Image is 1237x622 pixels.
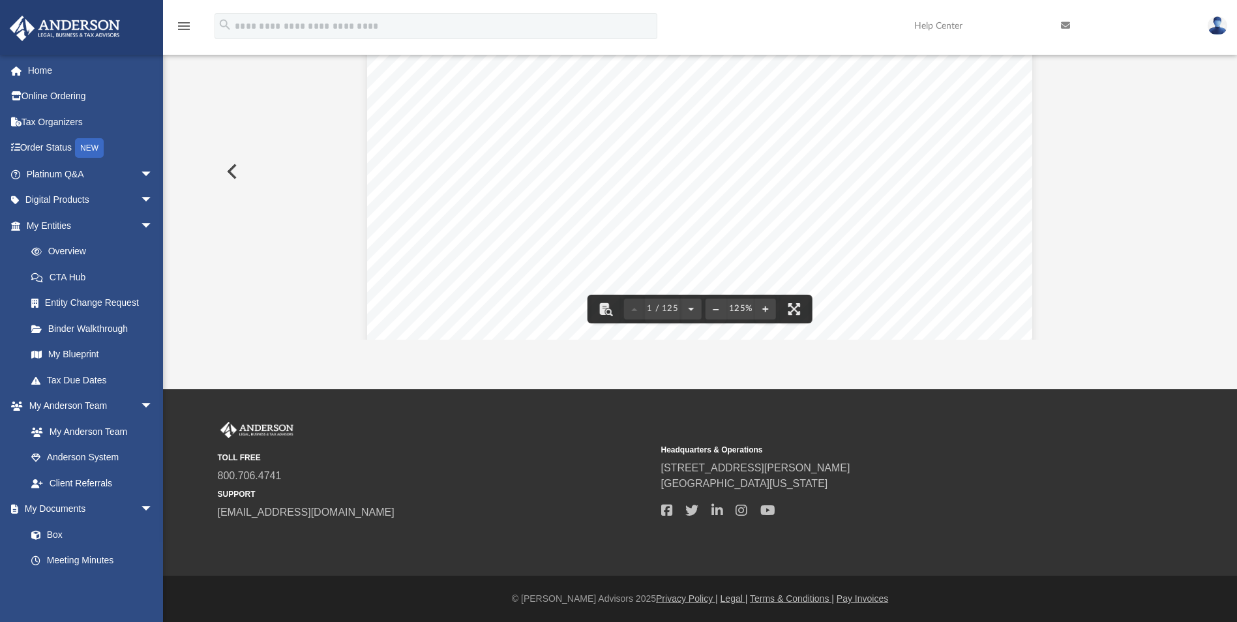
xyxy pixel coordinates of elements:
[9,109,173,135] a: Tax Organizers
[9,161,173,187] a: Platinum Q&Aarrow_drop_down
[18,316,173,342] a: Binder Walkthrough
[721,593,748,604] a: Legal |
[706,295,726,323] button: Zoom out
[140,161,166,188] span: arrow_drop_down
[18,342,166,368] a: My Blueprint
[6,16,124,41] img: Anderson Advisors Platinum Portal
[9,57,173,83] a: Home
[531,106,556,117] span: LAW
[726,304,755,313] div: Current zoom level
[462,132,487,143] span: LAS
[218,452,652,464] small: TOLL FREE
[140,496,166,523] span: arrow_drop_down
[750,593,834,604] a: Terms & Conditions |
[18,573,160,599] a: Forms Library
[462,106,571,117] span: [PERSON_NAME]
[9,187,173,213] a: Digital Productsarrow_drop_down
[218,18,232,32] i: search
[18,522,160,548] a: Box
[645,304,681,313] span: 1 / 125
[18,419,160,445] a: My Anderson Team
[577,132,619,143] span: 89121
[561,106,612,117] span: GROUP,
[500,119,610,130] span: [PERSON_NAME]
[140,187,166,214] span: arrow_drop_down
[661,462,850,473] a: [STREET_ADDRESS][PERSON_NAME]
[75,138,104,158] div: NEW
[615,106,649,117] span: PLLC
[18,290,173,316] a: Entity Change Request
[216,3,1183,339] div: Document Viewer
[661,444,1095,456] small: Headquarters & Operations
[140,213,166,239] span: arrow_drop_down
[218,488,652,500] small: SUPPORT
[656,593,718,604] a: Privacy Policy |
[18,548,166,574] a: Meeting Minutes
[18,470,166,496] a: Client Referrals
[9,393,166,419] a: My Anderson Teamarrow_drop_down
[176,25,192,34] a: menu
[18,445,166,471] a: Anderson System
[176,18,192,34] i: menu
[9,83,173,110] a: Online Ordering
[1208,16,1227,35] img: User Pic
[18,264,173,290] a: CTA Hub
[645,295,681,323] button: 1 / 125
[591,295,620,323] button: Toggle findbar
[492,132,543,143] span: VEGAS,
[9,213,173,239] a: My Entitiesarrow_drop_down
[218,470,282,481] a: 800.706.4741
[462,119,496,130] span: 3225
[18,239,173,265] a: Overview
[681,295,702,323] button: Next page
[755,295,776,323] button: Zoom in
[661,478,828,489] a: [GEOGRAPHIC_DATA][US_STATE]
[163,592,1237,606] div: © [PERSON_NAME] Advisors 2025
[140,393,166,420] span: arrow_drop_down
[780,295,809,323] button: Enter fullscreen
[218,422,296,439] img: Anderson Advisors Platinum Portal
[546,132,563,143] span: NV
[837,593,888,604] a: Pay Invoices
[218,507,395,518] a: [EMAIL_ADDRESS][DOMAIN_NAME]
[9,135,173,162] a: Order StatusNEW
[216,153,245,190] button: Previous File
[18,367,173,393] a: Tax Due Dates
[216,3,1183,339] div: File preview
[9,496,166,522] a: My Documentsarrow_drop_down
[554,119,595,130] span: DRIVE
